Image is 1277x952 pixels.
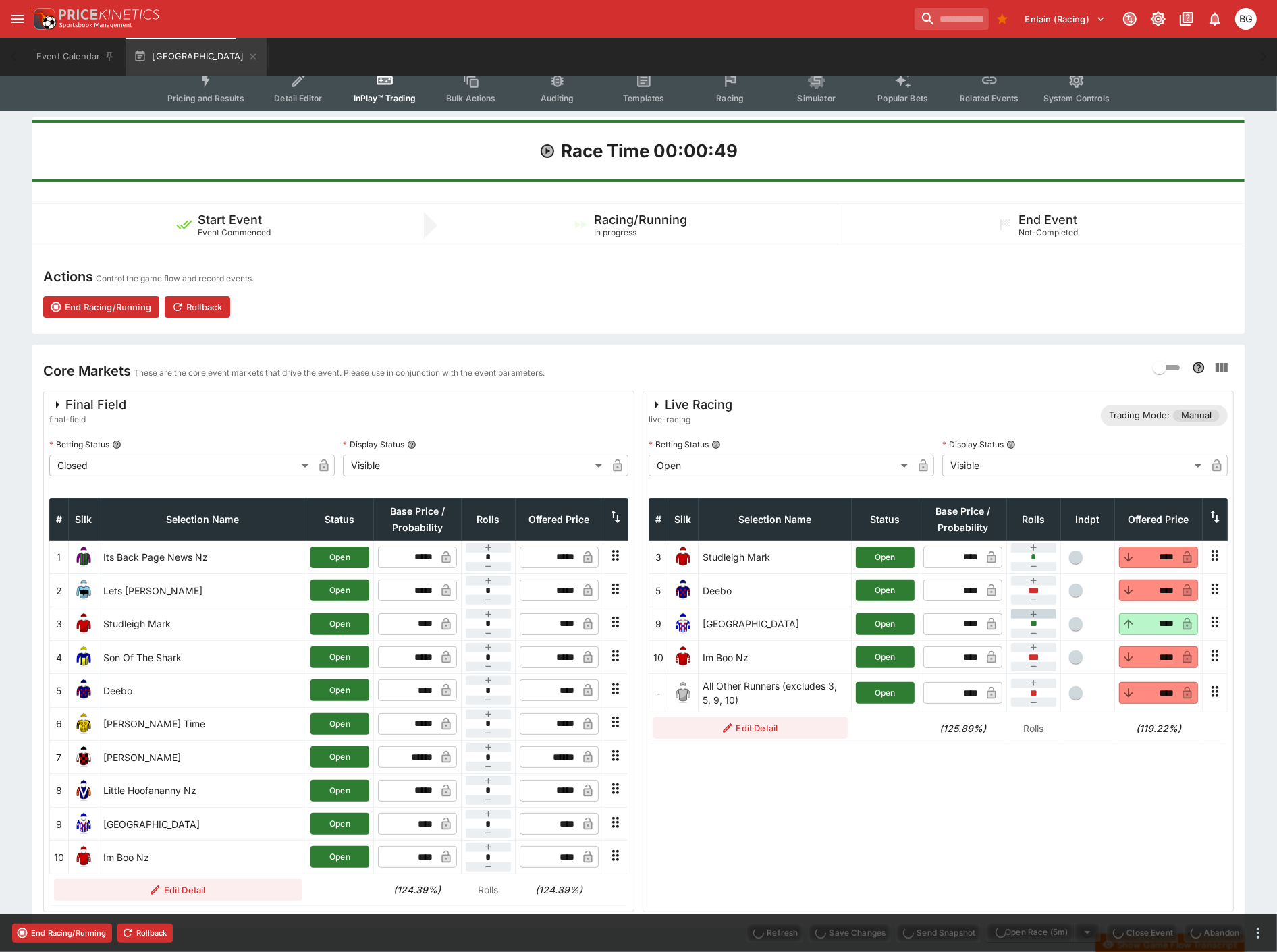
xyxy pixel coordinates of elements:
[653,717,848,739] button: Edit Detail
[516,498,603,540] th: Offered Price
[310,746,369,768] button: Open
[856,682,915,704] button: Open
[310,580,369,601] button: Open
[711,440,721,449] button: Betting Status
[672,682,694,704] img: blank-silk.png
[374,498,462,540] th: Base Price / Probability
[991,8,1013,30] button: Bookmarks
[49,397,126,413] div: Final Field
[856,646,915,668] button: Open
[672,613,694,635] img: runner 9
[96,272,254,285] p: Control the game flow and record events.
[649,540,668,573] td: 3
[1006,440,1016,449] button: Display Status
[165,296,230,318] button: Rollback
[73,547,94,568] img: runner 1
[343,455,607,476] div: Visible
[50,498,69,540] th: #
[466,883,512,897] p: Rolls
[43,296,159,318] button: End Racing/Running
[919,498,1007,540] th: Base Price / Probability
[99,774,306,807] td: Little Hoofananny Nz
[126,38,267,76] button: [GEOGRAPHIC_DATA]
[407,440,416,449] button: Display Status
[99,707,306,740] td: [PERSON_NAME] Time
[99,807,306,840] td: [GEOGRAPHIC_DATA]
[699,640,852,673] td: Im Boo Nz
[1109,409,1170,422] p: Trading Mode:
[915,8,989,30] input: search
[1007,498,1061,540] th: Rolls
[43,268,93,285] h4: Actions
[1250,925,1266,941] button: more
[43,362,131,380] h4: Core Markets
[649,640,668,673] td: 10
[310,780,369,802] button: Open
[649,498,668,540] th: #
[50,707,69,740] td: 6
[561,140,738,163] h1: Race Time 00:00:49
[1235,8,1257,30] div: Ben Grimstone
[1017,8,1114,30] button: Select Tenant
[923,721,1003,735] h6: (125.89%)
[594,212,687,227] h5: Racing/Running
[73,613,94,635] img: runner 3
[73,580,94,601] img: runner 2
[699,607,852,640] td: [GEOGRAPHIC_DATA]
[99,540,306,573] td: Its Back Page News Nz
[1146,7,1170,31] button: Toggle light/dark mode
[541,93,574,103] span: Auditing
[50,574,69,607] td: 2
[520,883,599,897] h6: (124.39%)
[1174,7,1199,31] button: Documentation
[1184,925,1245,939] span: Mark an event as closed and abandoned.
[50,640,69,673] td: 4
[28,38,123,76] button: Event Calendar
[69,498,99,540] th: Silk
[310,846,369,868] button: Open
[73,713,94,735] img: runner 6
[354,93,416,103] span: InPlay™ Trading
[649,674,668,712] td: -
[649,397,732,413] div: Live Racing
[1018,227,1078,237] span: Not-Completed
[668,498,699,540] th: Silk
[50,540,69,573] td: 1
[716,93,744,103] span: Racing
[852,498,919,540] th: Status
[1203,7,1227,31] button: Notifications
[59,22,132,28] img: Sportsbook Management
[310,547,369,568] button: Open
[1115,498,1203,540] th: Offered Price
[99,607,306,640] td: Studleigh Mark
[1118,7,1142,31] button: Connected to PK
[12,924,112,943] button: End Racing/Running
[50,841,69,874] td: 10
[50,674,69,707] td: 5
[1119,721,1199,735] h6: (119.22%)
[30,5,57,32] img: PriceKinetics Logo
[50,807,69,840] td: 9
[649,574,668,607] td: 5
[672,547,694,568] img: runner 3
[73,746,94,768] img: runner 7
[699,674,852,712] td: All Other Runners (excludes 3, 5, 9, 10)
[49,439,109,450] p: Betting Status
[167,93,244,103] span: Pricing and Results
[1173,409,1220,422] span: Manual
[99,498,306,540] th: Selection Name
[99,674,306,707] td: Deebo
[310,679,369,701] button: Open
[49,455,313,476] div: Closed
[99,741,306,774] td: [PERSON_NAME]
[1061,498,1115,540] th: Independent
[798,93,836,103] span: Simulator
[310,713,369,735] button: Open
[960,93,1018,103] span: Related Events
[942,439,1004,450] p: Display Status
[856,613,915,635] button: Open
[134,366,545,380] p: These are the core event markets that drive the event. Please use in conjunction with the event p...
[54,879,302,901] button: Edit Detail
[49,413,126,426] span: final-field
[274,93,322,103] span: Detail Editor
